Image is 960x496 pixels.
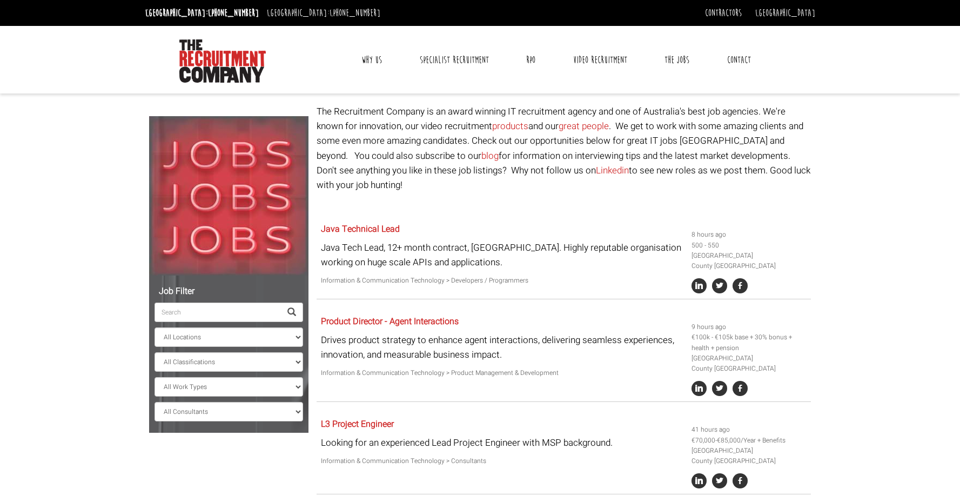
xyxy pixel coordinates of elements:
a: L3 Project Engineer [321,418,394,431]
h5: Job Filter [155,287,303,297]
a: Java Technical Lead [321,223,400,236]
a: great people [559,119,609,133]
a: Product Director - Agent Interactions [321,315,459,328]
a: Why Us [353,46,390,73]
p: Drives product strategy to enhance agent interactions, delivering seamless experiences, innovatio... [321,333,683,362]
p: The Recruitment Company is an award winning IT recruitment agency and one of Australia's best job... [317,104,811,192]
a: [GEOGRAPHIC_DATA] [755,7,815,19]
a: Linkedin [596,164,629,177]
li: [GEOGRAPHIC_DATA] County [GEOGRAPHIC_DATA] [692,251,807,271]
a: Contractors [705,7,742,19]
p: Information & Communication Technology > Consultants [321,456,683,466]
li: €70,000-€85,000/Year + Benefits [692,435,807,446]
a: Video Recruitment [565,46,635,73]
a: [PHONE_NUMBER] [330,7,380,19]
li: 41 hours ago [692,425,807,435]
a: blog [481,149,499,163]
a: RPO [518,46,543,73]
p: Information & Communication Technology > Product Management & Development [321,368,683,378]
a: [PHONE_NUMBER] [208,7,259,19]
li: €100k - €105k base + 30% bonus + health + pension [692,332,807,353]
a: Specialist Recruitment [412,46,497,73]
li: [GEOGRAPHIC_DATA]: [264,4,383,22]
li: [GEOGRAPHIC_DATA]: [143,4,261,22]
li: [GEOGRAPHIC_DATA] County [GEOGRAPHIC_DATA] [692,353,807,374]
li: 500 - 550 [692,240,807,251]
p: Looking for an experienced Lead Project Engineer with MSP background. [321,435,683,450]
p: Information & Communication Technology > Developers / Programmers [321,276,683,286]
input: Search [155,303,281,322]
img: Jobs, Jobs, Jobs [149,116,308,276]
a: The Jobs [656,46,697,73]
a: Contact [719,46,759,73]
a: products [492,119,528,133]
li: [GEOGRAPHIC_DATA] County [GEOGRAPHIC_DATA] [692,446,807,466]
li: 9 hours ago [692,322,807,332]
img: The Recruitment Company [179,39,266,83]
p: Java Tech Lead, 12+ month contract, [GEOGRAPHIC_DATA]. Highly reputable organisation working on h... [321,240,683,270]
li: 8 hours ago [692,230,807,240]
